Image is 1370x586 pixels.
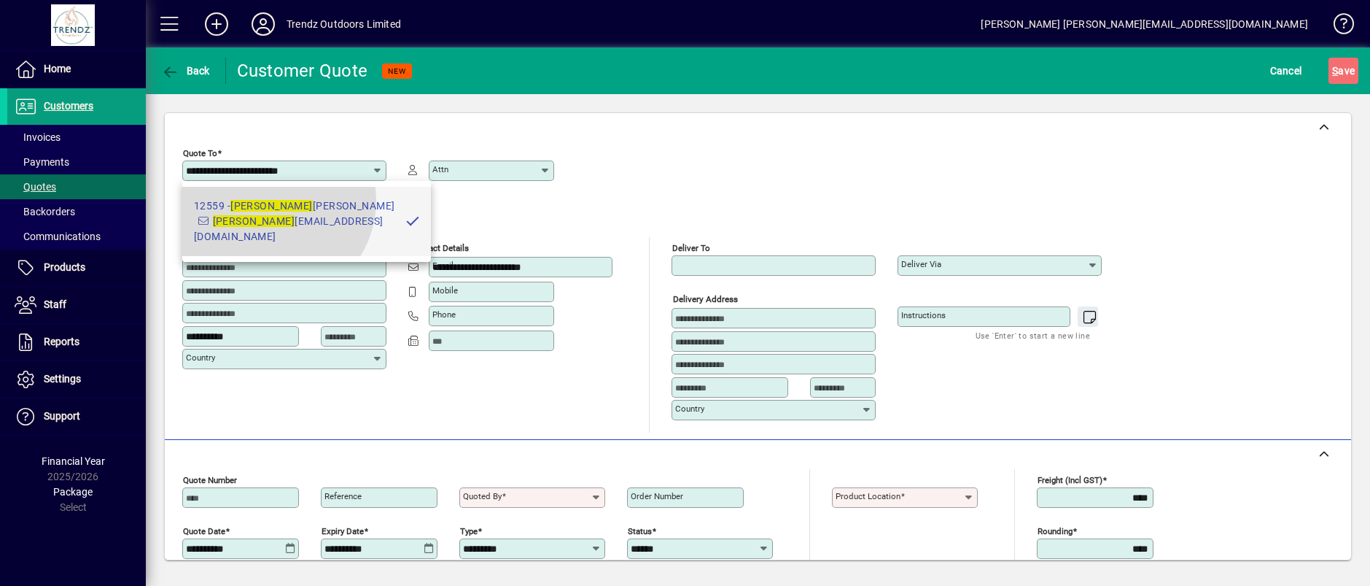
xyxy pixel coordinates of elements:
mat-label: Phone [432,309,456,320]
mat-label: Attn [432,164,448,174]
span: NEW [388,66,406,76]
mat-label: Instructions [901,310,946,320]
mat-label: Deliver via [901,259,941,269]
a: Backorders [7,199,146,224]
span: Invoices [15,131,61,143]
mat-label: Quoted by [463,491,502,501]
a: Products [7,250,146,286]
span: ave [1332,59,1355,82]
mat-label: Quote date [183,525,225,536]
div: [PERSON_NAME] [PERSON_NAME][EMAIL_ADDRESS][DOMAIN_NAME] [981,12,1308,36]
span: Reports [44,336,79,347]
mat-label: Rounding [1038,525,1073,536]
span: S [1332,65,1338,77]
mat-label: Product location [836,491,900,501]
mat-label: Reference [324,491,362,501]
span: Support [44,410,80,422]
span: Backorders [15,206,75,217]
mat-hint: Use 'Enter' to start a new line [976,327,1090,344]
span: Package [53,486,93,498]
span: Payments [15,156,69,168]
span: Home [44,63,71,74]
button: Copy to Delivery address [367,232,390,255]
span: Products [44,261,85,273]
mat-label: Country [675,404,704,414]
span: Customers [44,100,93,112]
mat-label: Type [460,525,478,536]
span: Back [161,65,210,77]
span: Cancel [1270,59,1302,82]
button: Cancel [1266,58,1306,84]
span: Settings [44,373,81,385]
mat-label: Email [432,261,454,271]
a: Invoices [7,125,146,150]
div: Trendz Outdoors Limited [287,12,401,36]
app-page-header-button: Back [146,58,226,84]
a: Payments [7,150,146,174]
button: Add [193,11,240,37]
a: Quotes [7,174,146,199]
mat-label: Country [186,352,215,363]
mat-label: Quote number [183,474,237,485]
mat-label: Expiry date [322,525,364,536]
a: Reports [7,324,146,361]
span: Financial Year [42,455,105,467]
span: Quotes [15,181,56,193]
a: Support [7,398,146,435]
button: Save [1328,58,1358,84]
button: Profile [240,11,287,37]
a: Communications [7,224,146,249]
span: Communications [15,231,101,242]
mat-label: Mobile [432,285,458,296]
mat-label: Deliver To [672,243,710,253]
div: Customer Quote [237,59,368,82]
a: Settings [7,361,146,398]
mat-label: Order number [631,491,683,501]
a: Staff [7,287,146,323]
button: Back [157,58,214,84]
mat-label: Freight (incl GST) [1038,474,1102,485]
mat-label: Quote To [183,148,217,158]
mat-label: Status [628,525,652,536]
a: Knowledge Base [1323,3,1352,50]
a: Home [7,51,146,88]
span: Staff [44,298,66,310]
